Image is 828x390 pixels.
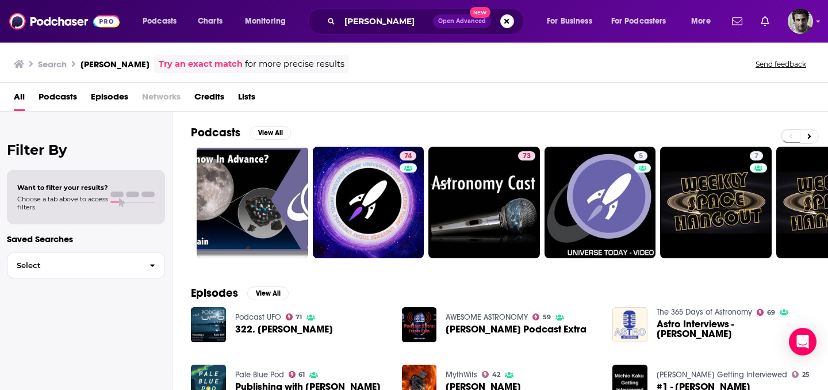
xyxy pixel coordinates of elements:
[691,13,711,29] span: More
[39,87,77,111] a: Podcasts
[7,142,165,158] h2: Filter By
[14,87,25,111] a: All
[235,312,281,322] a: Podcast UFO
[250,126,291,140] button: View All
[657,319,810,339] span: Astro Interviews - [PERSON_NAME]
[9,10,120,32] img: Podchaser - Follow, Share and Rate Podcasts
[38,59,67,70] h3: Search
[523,151,531,162] span: 73
[792,371,810,378] a: 25
[752,59,810,69] button: Send feedback
[245,58,344,71] span: for more precise results
[438,18,486,24] span: Open Advanced
[660,147,772,258] a: 7
[657,319,810,339] a: Astro Interviews - Fraser Cain
[7,262,140,269] span: Select
[402,307,437,342] img: Fraser Cain Podcast Extra
[235,370,284,380] a: Pale Blue Pod
[340,12,433,30] input: Search podcasts, credits, & more...
[235,324,333,334] span: 322. [PERSON_NAME]
[404,151,412,162] span: 74
[400,151,416,160] a: 74
[482,371,500,378] a: 42
[433,14,491,28] button: Open AdvancedNew
[80,59,149,70] h3: [PERSON_NAME]
[298,372,305,377] span: 61
[611,13,666,29] span: For Podcasters
[532,313,551,320] a: 59
[191,125,240,140] h2: Podcasts
[143,13,177,29] span: Podcasts
[788,9,813,34] span: Logged in as GaryR
[313,147,424,258] a: 74
[191,307,226,342] img: 322. Fraser Cain
[247,286,289,300] button: View All
[17,195,108,211] span: Choose a tab above to access filters.
[657,307,752,317] a: The 365 Days of Astronomy
[245,13,286,29] span: Monitoring
[319,8,535,35] div: Search podcasts, credits, & more...
[492,372,500,377] span: 42
[518,151,535,160] a: 73
[757,309,775,316] a: 69
[446,324,586,334] a: Fraser Cain Podcast Extra
[289,371,305,378] a: 61
[539,12,607,30] button: open menu
[446,312,528,322] a: AWESOME ASTRONOMY
[235,324,333,334] a: 322. Fraser Cain
[802,372,810,377] span: 25
[750,151,763,160] a: 7
[547,13,592,29] span: For Business
[191,286,238,300] h2: Episodes
[543,315,551,320] span: 59
[159,58,243,71] a: Try an exact match
[446,324,586,334] span: [PERSON_NAME] Podcast Extra
[428,147,540,258] a: 73
[788,9,813,34] button: Show profile menu
[756,12,774,31] a: Show notifications dropdown
[789,328,816,355] div: Open Intercom Messenger
[612,307,647,342] img: Astro Interviews - Fraser Cain
[190,12,229,30] a: Charts
[237,12,301,30] button: open menu
[788,9,813,34] img: User Profile
[238,87,255,111] a: Lists
[604,12,683,30] button: open menu
[639,151,643,162] span: 5
[683,12,725,30] button: open menu
[135,12,191,30] button: open menu
[191,125,291,140] a: PodcastsView All
[91,87,128,111] a: Episodes
[17,183,108,192] span: Want to filter your results?
[657,370,787,380] a: Michio Kaku Getting Interviewed
[286,313,302,320] a: 71
[194,87,224,111] a: Credits
[296,315,302,320] span: 71
[470,7,490,18] span: New
[754,151,758,162] span: 7
[767,310,775,315] span: 69
[142,87,181,111] span: Networks
[7,234,165,244] p: Saved Searches
[7,253,165,278] button: Select
[727,12,747,31] a: Show notifications dropdown
[191,286,289,300] a: EpisodesView All
[446,370,477,380] a: MythWits
[545,147,656,258] a: 5
[634,151,647,160] a: 5
[198,13,223,29] span: Charts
